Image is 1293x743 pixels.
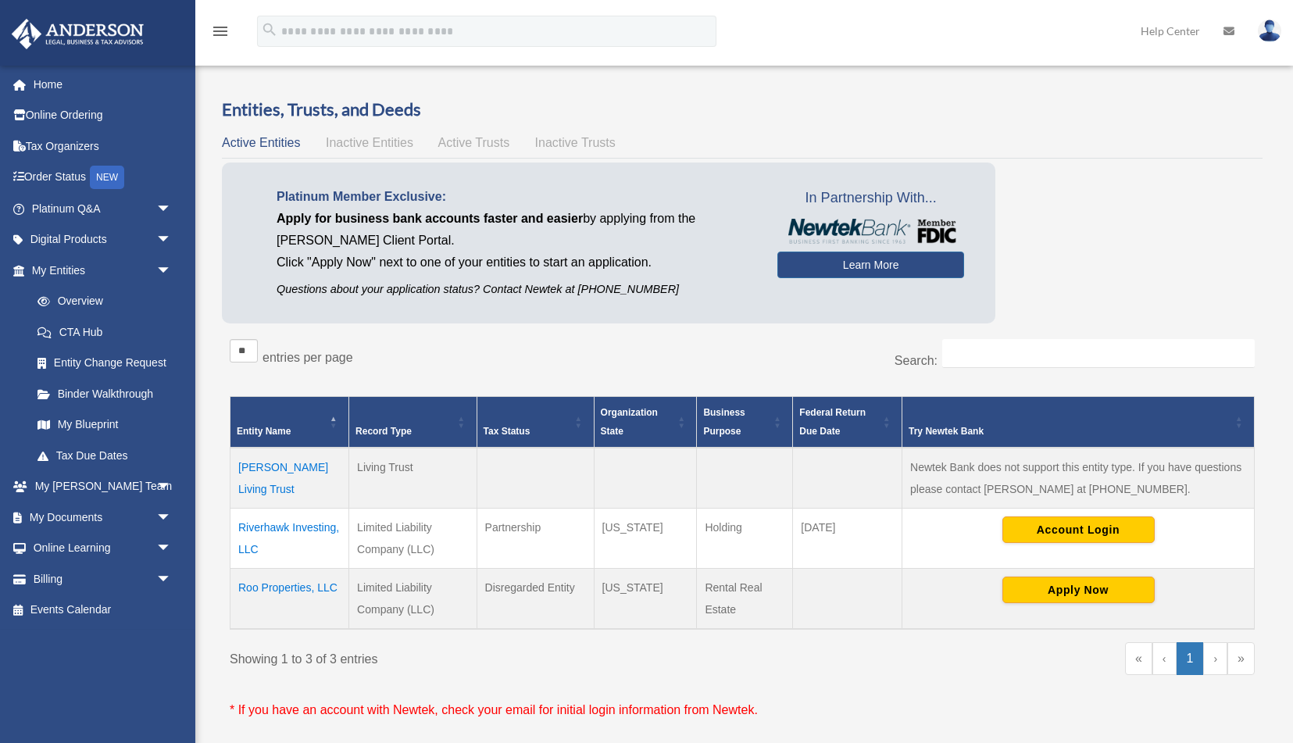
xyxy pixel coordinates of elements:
label: Search: [895,354,938,367]
a: Home [11,69,195,100]
button: Apply Now [1002,577,1155,603]
a: Binder Walkthrough [22,378,188,409]
th: Record Type: Activate to sort [349,397,477,448]
a: Online Learningarrow_drop_down [11,533,195,564]
a: My Blueprint [22,409,188,441]
a: Billingarrow_drop_down [11,563,195,595]
a: CTA Hub [22,316,188,348]
td: [US_STATE] [594,569,697,630]
span: Federal Return Due Date [799,407,866,437]
td: Disregarded Entity [477,569,594,630]
a: Last [1227,642,1255,675]
a: My Documentsarrow_drop_down [11,502,195,533]
td: Limited Liability Company (LLC) [349,569,477,630]
span: Organization State [601,407,658,437]
a: Entity Change Request [22,348,188,379]
div: Showing 1 to 3 of 3 entries [230,642,730,670]
a: Tax Organizers [11,130,195,162]
th: Business Purpose: Activate to sort [697,397,793,448]
span: arrow_drop_down [156,224,188,256]
p: by applying from the [PERSON_NAME] Client Portal. [277,208,754,252]
span: In Partnership With... [777,186,964,211]
td: Rental Real Estate [697,569,793,630]
a: My Entitiesarrow_drop_down [11,255,188,286]
a: Tax Due Dates [22,440,188,471]
a: My [PERSON_NAME] Teamarrow_drop_down [11,471,195,502]
span: Tax Status [484,426,530,437]
h3: Entities, Trusts, and Deeds [222,98,1263,122]
i: menu [211,22,230,41]
span: arrow_drop_down [156,502,188,534]
a: Previous [1152,642,1177,675]
a: Online Ordering [11,100,195,131]
span: arrow_drop_down [156,471,188,503]
span: Entity Name [237,426,291,437]
span: Business Purpose [703,407,745,437]
img: Anderson Advisors Platinum Portal [7,19,148,49]
span: Active Entities [222,136,300,149]
a: Learn More [777,252,964,278]
a: Overview [22,286,180,317]
span: arrow_drop_down [156,563,188,595]
div: NEW [90,166,124,189]
span: arrow_drop_down [156,255,188,287]
a: menu [211,27,230,41]
th: Federal Return Due Date: Activate to sort [793,397,902,448]
th: Organization State: Activate to sort [594,397,697,448]
p: * If you have an account with Newtek, check your email for initial login information from Newtek. [230,699,1255,721]
td: Newtek Bank does not support this entity type. If you have questions please contact [PERSON_NAME]... [902,448,1255,509]
span: Record Type [355,426,412,437]
a: Platinum Q&Aarrow_drop_down [11,193,195,224]
th: Try Newtek Bank : Activate to sort [902,397,1255,448]
span: Inactive Trusts [535,136,616,149]
td: Partnership [477,509,594,569]
td: Limited Liability Company (LLC) [349,509,477,569]
img: NewtekBankLogoSM.png [785,219,956,244]
a: Events Calendar [11,595,195,626]
span: arrow_drop_down [156,533,188,565]
td: [DATE] [793,509,902,569]
td: Living Trust [349,448,477,509]
i: search [261,21,278,38]
a: Next [1203,642,1227,675]
a: 1 [1177,642,1204,675]
button: Account Login [1002,516,1155,543]
td: Roo Properties, LLC [230,569,349,630]
a: Order StatusNEW [11,162,195,194]
label: entries per page [263,351,353,364]
p: Click "Apply Now" next to one of your entities to start an application. [277,252,754,273]
img: User Pic [1258,20,1281,42]
a: Digital Productsarrow_drop_down [11,224,195,255]
span: Active Trusts [438,136,510,149]
span: Inactive Entities [326,136,413,149]
div: Try Newtek Bank [909,422,1230,441]
p: Platinum Member Exclusive: [277,186,754,208]
a: Account Login [1002,523,1155,535]
span: Apply for business bank accounts faster and easier [277,212,583,225]
th: Tax Status: Activate to sort [477,397,594,448]
th: Entity Name: Activate to invert sorting [230,397,349,448]
td: [PERSON_NAME] Living Trust [230,448,349,509]
td: Holding [697,509,793,569]
p: Questions about your application status? Contact Newtek at [PHONE_NUMBER] [277,280,754,299]
a: First [1125,642,1152,675]
span: arrow_drop_down [156,193,188,225]
td: Riverhawk Investing, LLC [230,509,349,569]
td: [US_STATE] [594,509,697,569]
